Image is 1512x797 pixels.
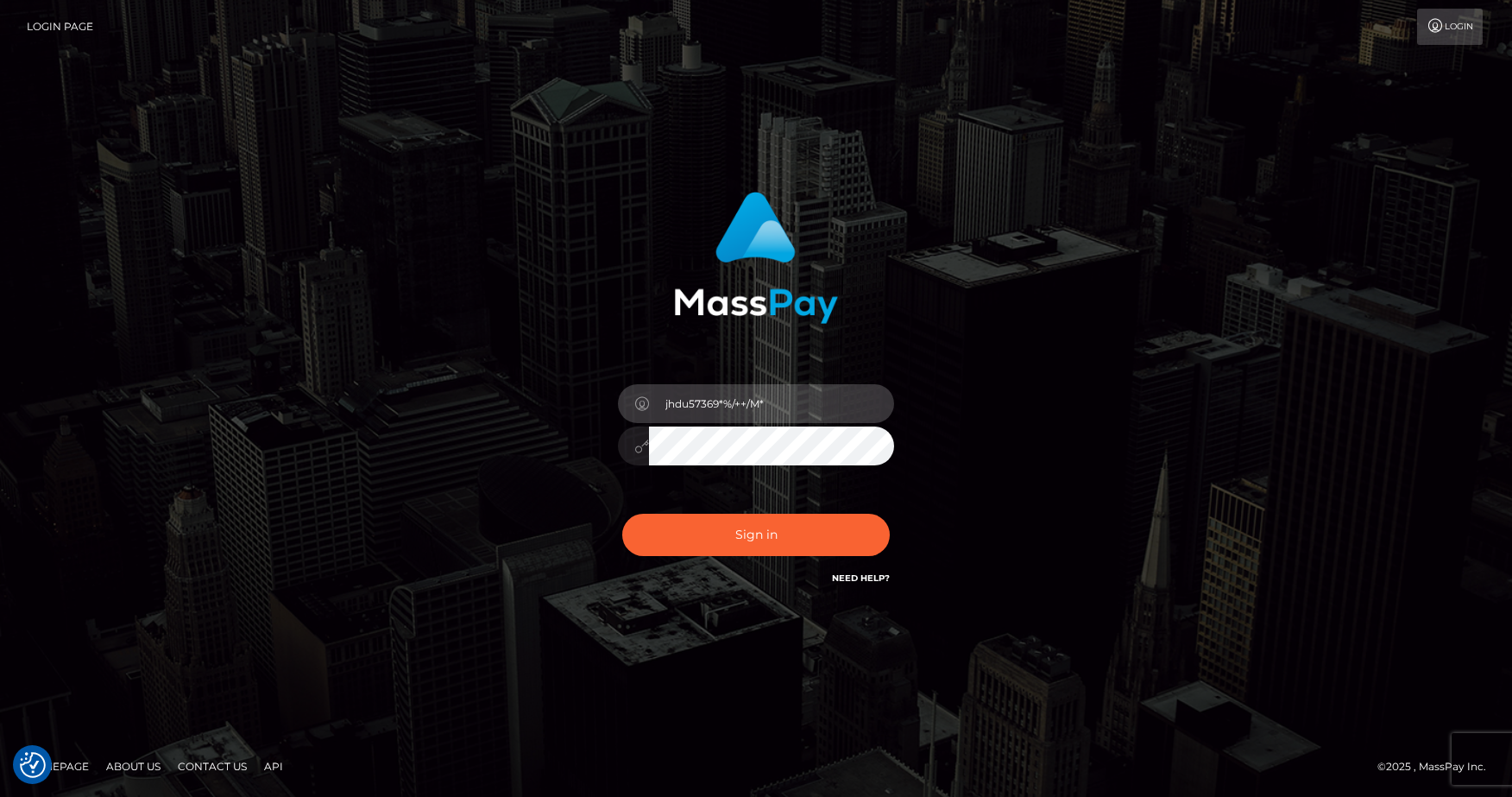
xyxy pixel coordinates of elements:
[99,753,167,780] a: About Us
[27,9,93,45] a: Login Page
[622,514,890,556] button: Sign in
[19,753,96,780] a: Homepage
[674,192,838,324] img: MassPay Login
[20,752,46,778] button: Consent Preferences
[649,384,894,423] input: Username...
[171,753,254,780] a: Contact Us
[1377,757,1499,776] div: © 2025 , MassPay Inc.
[832,572,890,584] a: Need Help?
[257,753,290,780] a: API
[1417,9,1483,45] a: Login
[20,752,46,778] img: Revisit consent button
